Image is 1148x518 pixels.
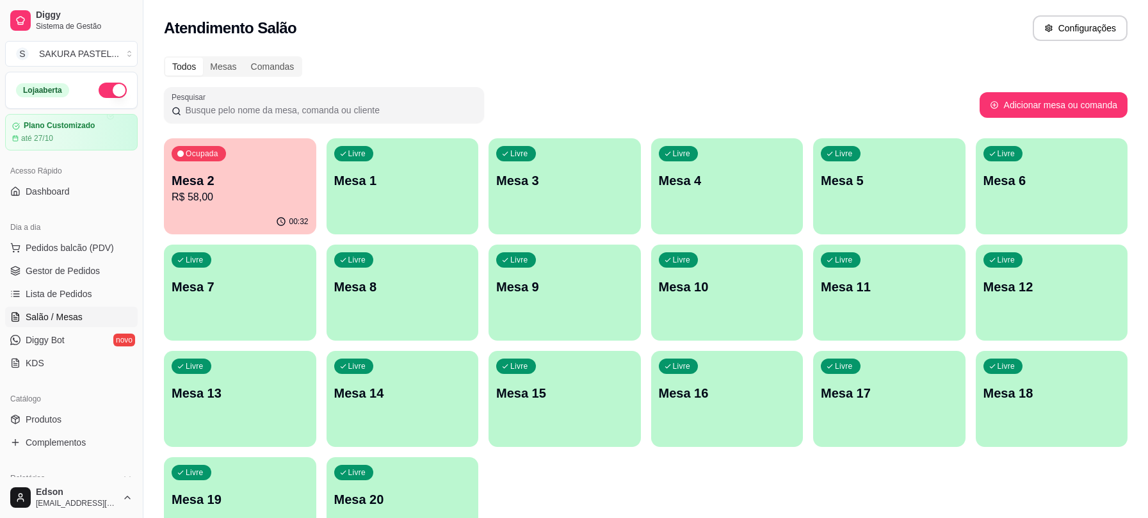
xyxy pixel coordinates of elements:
p: Mesa 18 [983,384,1120,402]
p: Mesa 7 [172,278,309,296]
p: Mesa 6 [983,172,1120,190]
p: Livre [835,149,853,159]
button: Alterar Status [99,83,127,98]
div: Acesso Rápido [5,161,138,181]
input: Pesquisar [181,104,476,117]
span: [EMAIL_ADDRESS][DOMAIN_NAME] [36,498,117,508]
p: Mesa 5 [821,172,958,190]
button: Configurações [1033,15,1128,41]
div: Dia a dia [5,217,138,238]
span: KDS [26,357,44,369]
button: LivreMesa 6 [976,138,1128,234]
button: LivreMesa 9 [489,245,641,341]
button: LivreMesa 3 [489,138,641,234]
div: Comandas [244,58,302,76]
span: Sistema de Gestão [36,21,133,31]
p: Livre [510,361,528,371]
p: Livre [348,361,366,371]
p: R$ 58,00 [172,190,309,205]
article: Plano Customizado [24,121,95,131]
span: Relatórios [10,473,45,483]
label: Pesquisar [172,92,210,102]
a: Plano Customizadoaté 27/10 [5,114,138,150]
span: Dashboard [26,185,70,198]
p: Livre [998,149,1015,159]
p: Livre [673,361,691,371]
button: LivreMesa 7 [164,245,316,341]
a: Lista de Pedidos [5,284,138,304]
button: LivreMesa 10 [651,245,804,341]
p: Mesa 4 [659,172,796,190]
button: Select a team [5,41,138,67]
p: Livre [348,467,366,478]
p: Mesa 3 [496,172,633,190]
button: LivreMesa 5 [813,138,966,234]
p: Mesa 8 [334,278,471,296]
p: Livre [186,361,204,371]
div: Todos [165,58,203,76]
p: 00:32 [289,216,308,227]
button: LivreMesa 8 [327,245,479,341]
h2: Atendimento Salão [164,18,296,38]
p: Livre [510,149,528,159]
div: Catálogo [5,389,138,409]
button: LivreMesa 1 [327,138,479,234]
p: Livre [998,361,1015,371]
p: Livre [835,361,853,371]
button: LivreMesa 4 [651,138,804,234]
a: KDS [5,353,138,373]
a: Complementos [5,432,138,453]
span: Gestor de Pedidos [26,264,100,277]
button: OcupadaMesa 2R$ 58,0000:32 [164,138,316,234]
button: LivreMesa 16 [651,351,804,447]
span: Diggy [36,10,133,21]
p: Livre [998,255,1015,265]
span: S [16,47,29,60]
p: Mesa 19 [172,490,309,508]
p: Mesa 11 [821,278,958,296]
p: Mesa 2 [172,172,309,190]
p: Livre [348,255,366,265]
a: DiggySistema de Gestão [5,5,138,36]
p: Livre [186,255,204,265]
p: Livre [510,255,528,265]
span: Salão / Mesas [26,311,83,323]
span: Pedidos balcão (PDV) [26,241,114,254]
span: Diggy Bot [26,334,65,346]
button: LivreMesa 14 [327,351,479,447]
button: Adicionar mesa ou comanda [980,92,1128,118]
div: SAKURA PASTEL ... [39,47,119,60]
a: Diggy Botnovo [5,330,138,350]
button: Pedidos balcão (PDV) [5,238,138,258]
p: Mesa 17 [821,384,958,402]
article: até 27/10 [21,133,53,143]
p: Mesa 1 [334,172,471,190]
button: LivreMesa 12 [976,245,1128,341]
button: LivreMesa 13 [164,351,316,447]
span: Complementos [26,436,86,449]
button: LivreMesa 18 [976,351,1128,447]
span: Produtos [26,413,61,426]
span: Edson [36,487,117,498]
button: LivreMesa 17 [813,351,966,447]
div: Loja aberta [16,83,69,97]
button: LivreMesa 15 [489,351,641,447]
p: Livre [673,149,691,159]
p: Ocupada [186,149,218,159]
a: Dashboard [5,181,138,202]
div: Mesas [203,58,243,76]
p: Mesa 16 [659,384,796,402]
p: Mesa 13 [172,384,309,402]
p: Mesa 9 [496,278,633,296]
button: LivreMesa 11 [813,245,966,341]
p: Livre [673,255,691,265]
p: Mesa 12 [983,278,1120,296]
a: Salão / Mesas [5,307,138,327]
a: Produtos [5,409,138,430]
p: Mesa 10 [659,278,796,296]
p: Livre [835,255,853,265]
p: Livre [348,149,366,159]
p: Livre [186,467,204,478]
p: Mesa 20 [334,490,471,508]
span: Lista de Pedidos [26,287,92,300]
